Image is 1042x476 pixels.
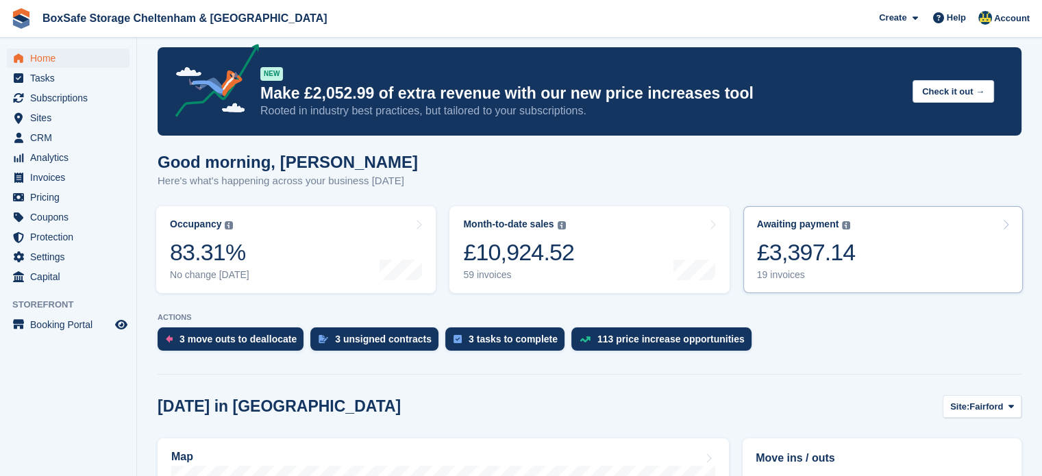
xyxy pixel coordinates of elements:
span: Pricing [30,188,112,207]
a: 113 price increase opportunities [571,327,758,358]
img: contract_signature_icon-13c848040528278c33f63329250d36e43548de30e8caae1d1a13099fd9432cc5.svg [319,335,328,343]
a: menu [7,267,129,286]
a: menu [7,315,129,334]
a: menu [7,88,129,108]
a: 3 unsigned contracts [310,327,445,358]
a: 3 move outs to deallocate [158,327,310,358]
p: Make £2,052.99 of extra revenue with our new price increases tool [260,84,902,103]
a: Preview store [113,316,129,333]
span: Help [947,11,966,25]
span: Account [994,12,1030,25]
span: Fairford [969,400,1003,414]
span: Settings [30,247,112,266]
h2: [DATE] in [GEOGRAPHIC_DATA] [158,397,401,416]
span: Subscriptions [30,88,112,108]
span: Site: [950,400,969,414]
div: 3 tasks to complete [469,334,558,345]
img: Kim Virabi [978,11,992,25]
div: £10,924.52 [463,238,574,266]
img: stora-icon-8386f47178a22dfd0bd8f6a31ec36ba5ce8667c1dd55bd0f319d3a0aa187defe.svg [11,8,32,29]
div: 113 price increase opportunities [597,334,745,345]
p: Rooted in industry best practices, but tailored to your subscriptions. [260,103,902,118]
img: icon-info-grey-7440780725fd019a000dd9b08b2336e03edf1995a4989e88bcd33f0948082b44.svg [225,221,233,229]
a: menu [7,247,129,266]
a: menu [7,168,129,187]
img: price-adjustments-announcement-icon-8257ccfd72463d97f412b2fc003d46551f7dbcb40ab6d574587a9cd5c0d94... [164,44,260,122]
img: task-75834270c22a3079a89374b754ae025e5fb1db73e45f91037f5363f120a921f8.svg [454,335,462,343]
span: Protection [30,227,112,247]
a: Occupancy 83.31% No change [DATE] [156,206,436,293]
span: Invoices [30,168,112,187]
button: Check it out → [913,80,994,103]
div: 19 invoices [757,269,856,281]
img: move_outs_to_deallocate_icon-f764333ba52eb49d3ac5e1228854f67142a1ed5810a6f6cc68b1a99e826820c5.svg [166,335,173,343]
a: menu [7,208,129,227]
span: Sites [30,108,112,127]
div: Month-to-date sales [463,218,554,230]
span: Coupons [30,208,112,227]
div: NEW [260,67,283,81]
img: price_increase_opportunities-93ffe204e8149a01c8c9dc8f82e8f89637d9d84a8eef4429ea346261dce0b2c0.svg [580,336,591,342]
a: Month-to-date sales £10,924.52 59 invoices [449,206,729,293]
a: menu [7,188,129,207]
div: Occupancy [170,218,221,230]
span: Booking Portal [30,315,112,334]
div: 3 unsigned contracts [335,334,432,345]
span: CRM [30,128,112,147]
h2: Move ins / outs [756,450,1008,466]
span: Capital [30,267,112,286]
h2: Map [171,451,193,463]
a: 3 tasks to complete [445,327,571,358]
img: icon-info-grey-7440780725fd019a000dd9b08b2336e03edf1995a4989e88bcd33f0948082b44.svg [842,221,850,229]
p: ACTIONS [158,313,1021,322]
div: 3 move outs to deallocate [179,334,297,345]
a: menu [7,108,129,127]
span: Analytics [30,148,112,167]
div: Awaiting payment [757,218,839,230]
div: £3,397.14 [757,238,856,266]
div: 83.31% [170,238,249,266]
span: Storefront [12,298,136,312]
a: menu [7,68,129,88]
a: BoxSafe Storage Cheltenham & [GEOGRAPHIC_DATA] [37,7,332,29]
a: Awaiting payment £3,397.14 19 invoices [743,206,1023,293]
a: menu [7,227,129,247]
div: No change [DATE] [170,269,249,281]
span: Create [879,11,906,25]
span: Home [30,49,112,68]
button: Site: Fairford [943,395,1021,418]
h1: Good morning, [PERSON_NAME] [158,153,418,171]
a: menu [7,128,129,147]
p: Here's what's happening across your business [DATE] [158,173,418,189]
a: menu [7,148,129,167]
div: 59 invoices [463,269,574,281]
a: menu [7,49,129,68]
img: icon-info-grey-7440780725fd019a000dd9b08b2336e03edf1995a4989e88bcd33f0948082b44.svg [558,221,566,229]
span: Tasks [30,68,112,88]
